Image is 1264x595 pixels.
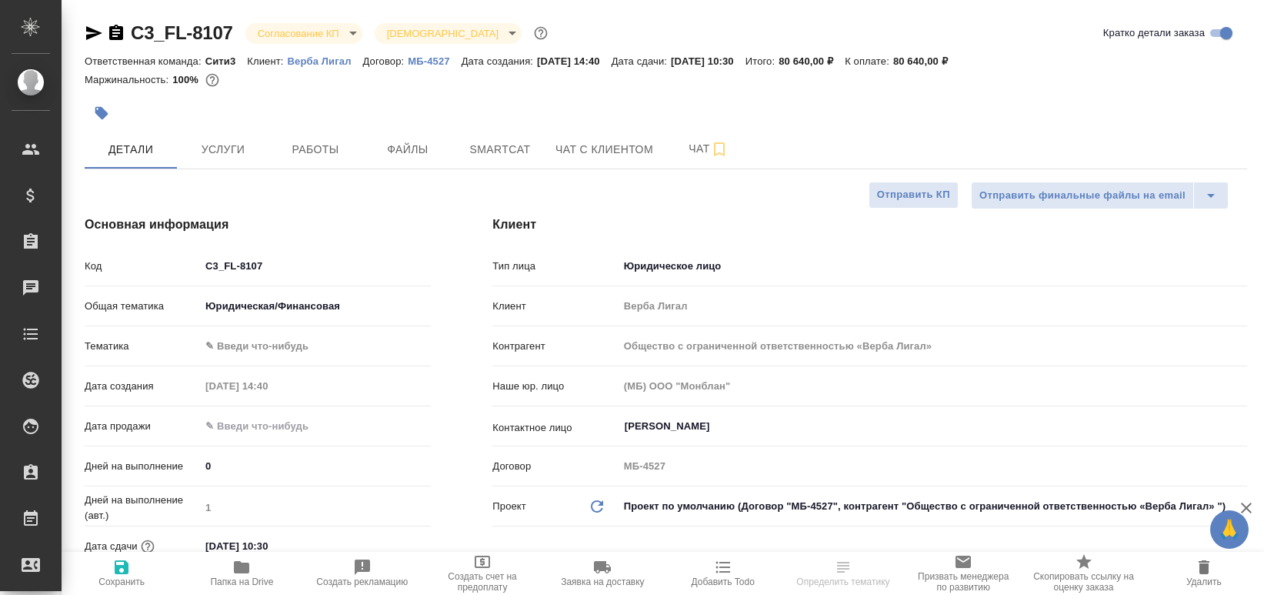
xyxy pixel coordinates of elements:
p: Клиент: [247,55,287,67]
p: 80 640,00 ₽ [779,55,845,67]
p: Верба Лигал [288,55,363,67]
span: Услуги [186,140,260,159]
button: Определить тематику [783,552,903,595]
input: ✎ Введи что-нибудь [200,535,335,557]
button: Сохранить [62,552,182,595]
p: Маржинальность: [85,74,172,85]
span: Папка на Drive [210,577,273,587]
p: Контактное лицо [492,420,618,436]
p: МБ-4527 [408,55,461,67]
p: Дата создания: [462,55,537,67]
button: Если добавить услуги и заполнить их объемом, то дата рассчитается автоматически [138,537,158,557]
button: Создать счет на предоплату [422,552,542,595]
span: Сохранить [98,577,145,587]
input: Пустое поле [619,335,1247,357]
button: Скопировать ссылку [107,24,125,42]
div: Согласование КП [245,23,362,44]
p: Общая тематика [85,299,200,314]
span: Чат [672,139,745,159]
span: Определить тематику [796,577,889,587]
div: Согласование КП [375,23,522,44]
span: Создать рекламацию [316,577,408,587]
p: 80 640,00 ₽ [893,55,959,67]
p: Тип лица [492,259,618,274]
span: Кратко детали заказа [1103,25,1205,41]
div: ✎ Введи что-нибудь [200,333,431,359]
span: Скопировать ссылку на оценку заказа [1032,571,1134,593]
div: ✎ Введи что-нибудь [205,339,412,354]
a: МБ-4527 [408,54,461,67]
span: 🙏 [1216,513,1242,546]
button: [DEMOGRAPHIC_DATA] [382,27,503,40]
span: Создать счет на предоплату [432,571,533,593]
button: Удалить [1144,552,1264,595]
span: Smartcat [463,140,537,159]
p: [DATE] 10:30 [671,55,745,67]
input: ✎ Введи что-нибудь [200,415,335,437]
input: Пустое поле [200,375,335,397]
input: Пустое поле [619,295,1247,317]
div: Юридическое лицо [619,253,1247,279]
a: C3_FL-8107 [131,22,233,43]
span: Удалить [1186,577,1222,587]
button: Заявка на доставку [542,552,662,595]
p: Договор: [363,55,409,67]
p: Сити3 [205,55,248,67]
p: Дата сдачи: [612,55,671,67]
span: Заявка на доставку [561,577,644,587]
p: Клиент [492,299,618,314]
button: Добавить Todo [663,552,783,595]
button: Доп статусы указывают на важность/срочность заказа [531,23,551,43]
span: Работы [278,140,352,159]
p: 100% [172,74,202,85]
p: [DATE] 14:40 [537,55,612,67]
button: Согласование КП [253,27,344,40]
span: Файлы [371,140,445,159]
span: Отправить КП [877,186,950,204]
button: Папка на Drive [182,552,302,595]
svg: Подписаться [710,140,729,159]
div: split button [971,182,1229,209]
span: Отправить финальные файлы на email [979,187,1186,205]
button: Добавить тэг [85,96,118,130]
input: Пустое поле [619,375,1247,397]
p: Ответственная команда: [85,55,205,67]
button: Скопировать ссылку на оценку заказа [1023,552,1143,595]
p: Дней на выполнение (авт.) [85,493,200,523]
p: Тематика [85,339,200,354]
button: Отправить КП [869,182,959,209]
a: Верба Лигал [288,54,363,67]
p: К оплате: [845,55,893,67]
span: Добавить Todo [691,577,754,587]
p: Дата сдачи [85,539,138,554]
button: Скопировать ссылку для ЯМессенджера [85,24,103,42]
h4: Клиент [492,216,1247,234]
button: 0.00 RUB; [202,70,222,90]
p: Дней на выполнение [85,459,200,474]
input: ✎ Введи что-нибудь [200,455,431,477]
p: Проект [492,499,526,514]
button: Призвать менеджера по развитию [903,552,1023,595]
p: Контрагент [492,339,618,354]
div: Юридическая/Финансовая [200,293,431,319]
input: Пустое поле [619,455,1247,477]
button: 🙏 [1210,510,1249,549]
button: Open [1239,425,1242,428]
p: Дата продажи [85,419,200,434]
div: Проект по умолчанию (Договор "МБ-4527", контрагент "Общество с ограниченной ответственностью «Вер... [619,493,1247,520]
p: Код [85,259,200,274]
p: Итого: [745,55,779,67]
span: Детали [94,140,168,159]
input: ✎ Введи что-нибудь [200,255,431,277]
p: Договор [492,459,618,474]
input: Пустое поле [200,496,431,519]
span: Призвать менеджера по развитию [912,571,1014,593]
span: Чат с клиентом [555,140,653,159]
button: Отправить финальные файлы на email [971,182,1194,209]
button: Создать рекламацию [302,552,422,595]
p: Наше юр. лицо [492,379,618,394]
p: Дата создания [85,379,200,394]
h4: Основная информация [85,216,431,234]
